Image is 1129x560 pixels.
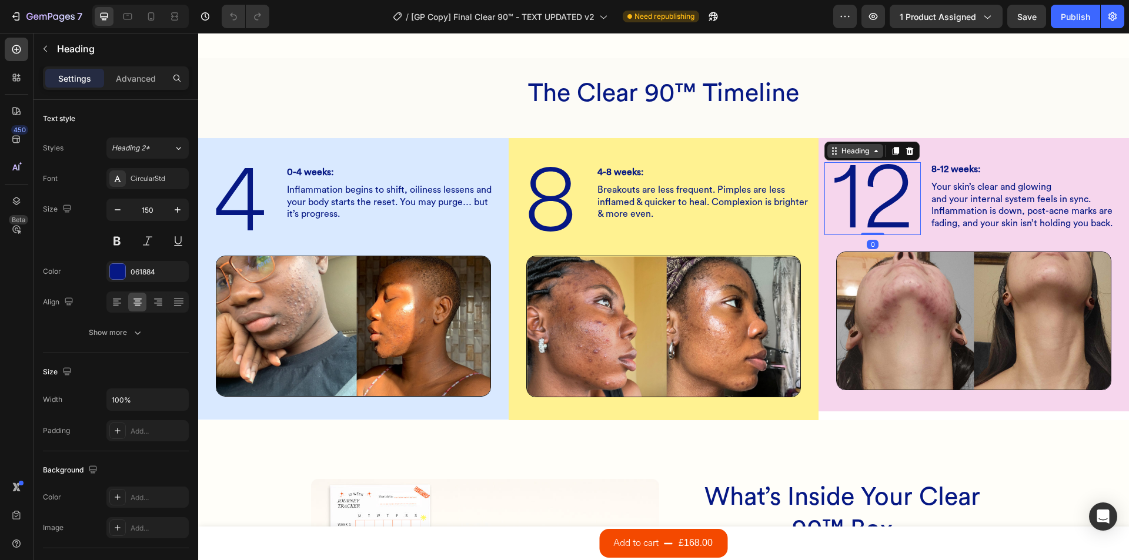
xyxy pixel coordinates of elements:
h2: The Clear 90™ Timeline [289,43,642,78]
p: Advanced [116,72,156,85]
div: Add... [131,523,186,534]
div: Heading [641,113,673,123]
button: Save [1007,5,1046,28]
button: Add to cart [401,496,530,525]
h2: 12 [626,129,723,202]
div: 0 [669,207,680,216]
div: Size [43,202,74,217]
strong: 8-12 weeks: [733,132,783,141]
div: Beta [9,215,28,224]
p: 7 [77,9,82,24]
span: / [406,11,409,23]
div: Styles [43,143,64,153]
span: Need republishing [634,11,694,22]
h2: 4 [6,132,78,205]
span: Heading 2* [112,143,150,153]
div: CircularStd [131,174,186,185]
h2: What’s Inside Your Clear 90™ Box [488,447,801,515]
button: 1 product assigned [890,5,1003,28]
div: Size [43,364,74,380]
input: Auto [107,389,188,410]
div: Add... [131,426,186,437]
div: Color [43,492,61,502]
div: Image [43,522,64,533]
h2: Your skin’s clear and glowing and your internal system feels in sync. Inflammation is down, post-... [732,147,925,198]
div: Background [43,462,100,478]
h2: Inflammation begins to shift, oiliness lessens and your body starts the reset. You may purge… but... [88,150,305,189]
div: £168.00 [479,501,516,520]
img: gempages_568213899514479697-c9b265ed-fb11-46f6-9713-8f97af21e97f.png [18,223,293,364]
button: Show more [43,322,189,343]
h2: Breakouts are less frequent. Pimples are less inflamed & quicker to heal. Complexion is brighter ... [398,150,615,189]
div: Padding [43,425,70,436]
button: 7 [5,5,88,28]
div: Width [43,394,62,405]
p: Settings [58,72,91,85]
p: Heading [57,42,184,56]
iframe: To enrich screen reader interactions, please activate Accessibility in Grammarly extension settings [198,33,1129,560]
div: 450 [11,125,28,135]
h2: 8 [316,132,389,205]
div: Publish [1061,11,1090,23]
div: Undo/Redo [222,5,269,28]
button: Publish [1051,5,1100,28]
span: [GP Copy] Final Clear 90™ - TEXT UPDATED v2 [411,11,594,23]
img: gempages_568213899514479697-13dcb06a-fcd3-4ed6-a898-fbc467028eb7.png [328,223,603,364]
div: Add to cart [415,502,460,519]
button: Heading 2* [106,138,189,159]
img: gempages_568213899514479697-b64341f8-4398-432a-9693-e53a189502bd.png [638,219,913,357]
div: Font [43,173,58,184]
span: Save [1017,12,1037,22]
strong: 0-4 weeks: [89,135,136,144]
strong: 4-8 weeks: [399,135,446,144]
div: Show more [89,327,143,338]
div: Open Intercom Messenger [1089,502,1117,531]
div: Color [43,266,61,277]
div: Align [43,294,76,310]
div: Add... [131,492,186,503]
div: 061884 [131,267,186,277]
div: Text style [43,113,75,124]
span: 1 product assigned [900,11,976,23]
